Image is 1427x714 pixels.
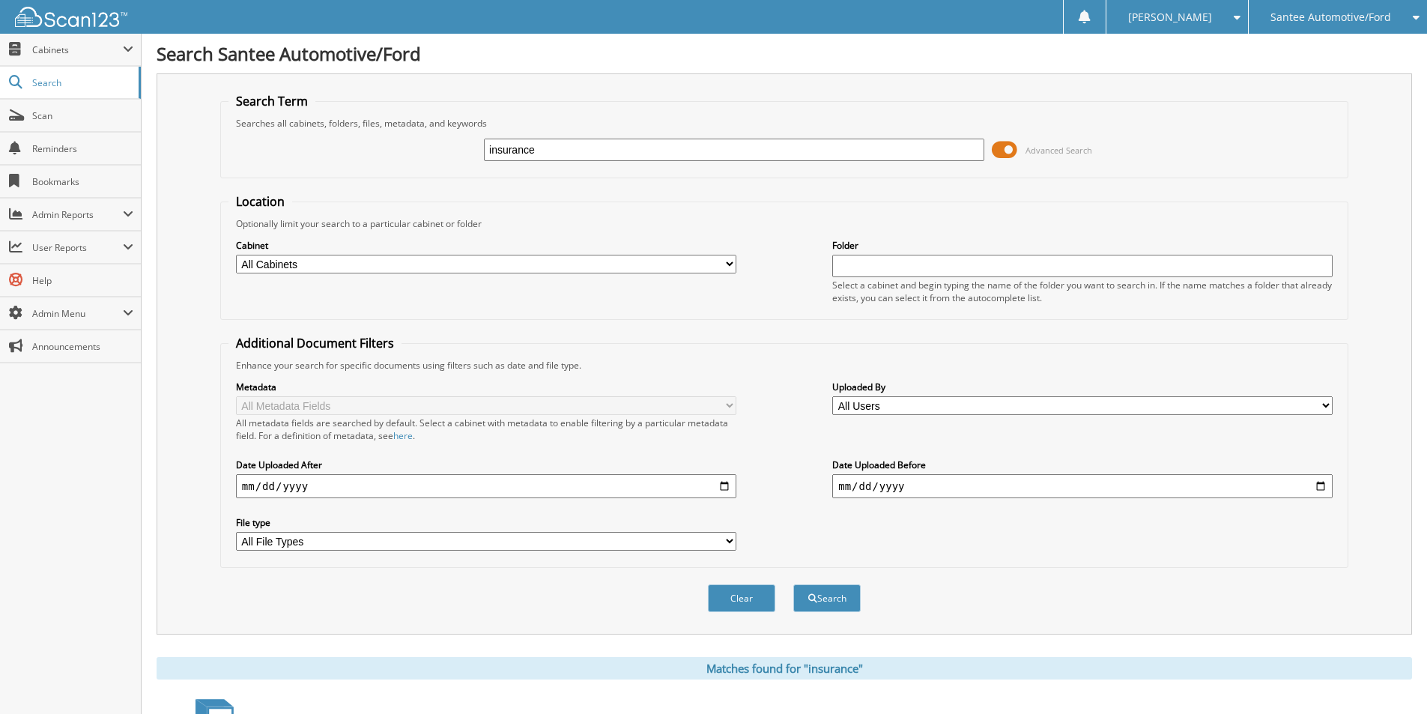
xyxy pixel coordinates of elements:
[1128,13,1212,22] span: [PERSON_NAME]
[236,474,736,498] input: start
[15,7,127,27] img: scan123-logo-white.svg
[832,381,1333,393] label: Uploaded By
[228,217,1340,230] div: Optionally limit your search to a particular cabinet or folder
[1270,13,1391,22] span: Santee Automotive/Ford
[832,239,1333,252] label: Folder
[32,76,131,89] span: Search
[236,417,736,442] div: All metadata fields are searched by default. Select a cabinet with metadata to enable filtering b...
[393,429,413,442] a: here
[228,359,1340,372] div: Enhance your search for specific documents using filters such as date and file type.
[32,241,123,254] span: User Reports
[228,335,402,351] legend: Additional Document Filters
[32,43,123,56] span: Cabinets
[157,657,1412,680] div: Matches found for "insurance"
[236,516,736,529] label: File type
[32,208,123,221] span: Admin Reports
[32,175,133,188] span: Bookmarks
[793,584,861,612] button: Search
[236,381,736,393] label: Metadata
[1025,145,1092,156] span: Advanced Search
[832,459,1333,471] label: Date Uploaded Before
[236,459,736,471] label: Date Uploaded After
[832,474,1333,498] input: end
[228,93,315,109] legend: Search Term
[32,109,133,122] span: Scan
[708,584,775,612] button: Clear
[228,117,1340,130] div: Searches all cabinets, folders, files, metadata, and keywords
[32,307,123,320] span: Admin Menu
[32,142,133,155] span: Reminders
[832,279,1333,304] div: Select a cabinet and begin typing the name of the folder you want to search in. If the name match...
[157,41,1412,66] h1: Search Santee Automotive/Ford
[32,274,133,287] span: Help
[236,239,736,252] label: Cabinet
[228,193,292,210] legend: Location
[32,340,133,353] span: Announcements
